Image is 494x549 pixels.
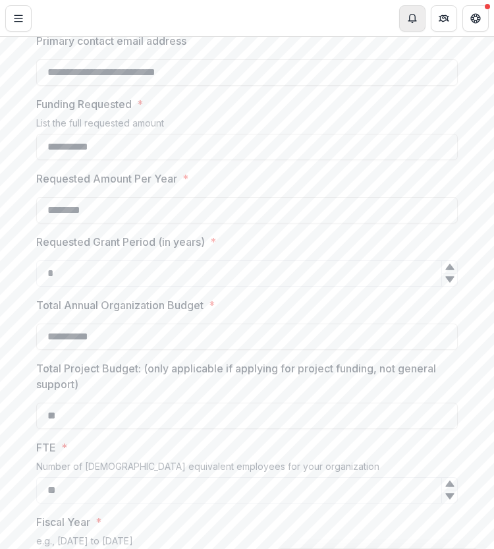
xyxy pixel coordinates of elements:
button: Toggle Menu [5,5,32,32]
p: FTE [36,440,56,455]
p: Total Annual Organization Budget [36,297,204,313]
button: Get Help [462,5,489,32]
p: Primary contact email address [36,33,186,49]
div: List the full requested amount [36,117,458,134]
button: Partners [431,5,457,32]
p: Requested Grant Period (in years) [36,234,205,250]
button: Notifications [399,5,425,32]
p: Total Project Budget: (only applicable if applying for project funding, not general support) [36,361,450,392]
p: Funding Requested [36,96,132,112]
div: Number of [DEMOGRAPHIC_DATA] equivalent employees for your organization [36,461,458,477]
p: Fiscal Year [36,514,90,530]
p: Requested Amount Per Year [36,171,177,187]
